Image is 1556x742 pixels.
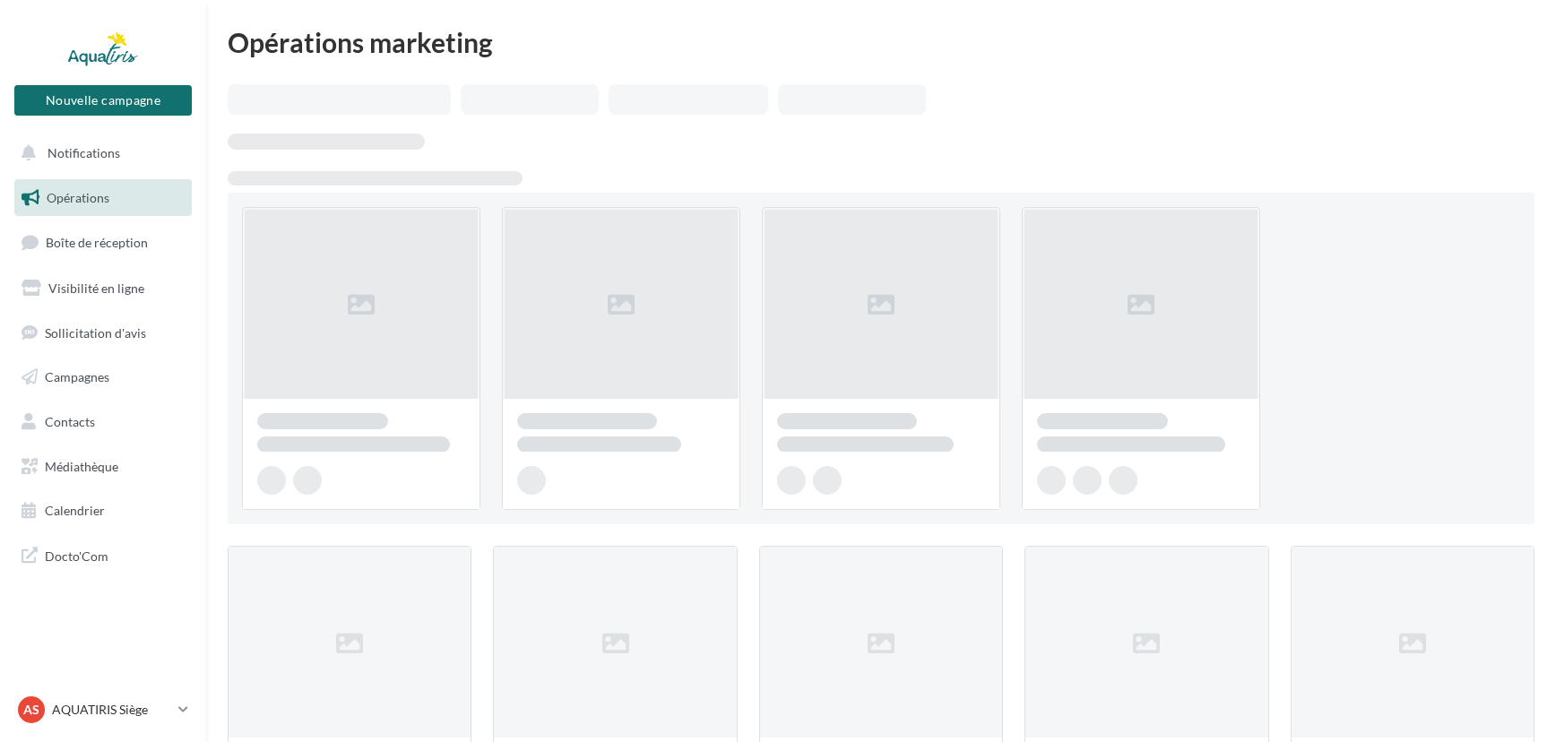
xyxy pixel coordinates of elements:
a: Contacts [11,403,195,441]
a: Campagnes [11,358,195,396]
span: Boîte de réception [46,235,148,250]
span: Calendrier [45,503,105,518]
span: Opérations [47,190,109,205]
button: Notifications [11,134,188,172]
span: Notifications [48,145,120,160]
p: AQUATIRIS Siège [52,701,171,719]
a: AS AQUATIRIS Siège [14,693,192,727]
span: Docto'Com [45,544,108,567]
span: Médiathèque [45,459,118,474]
button: Nouvelle campagne [14,85,192,116]
a: Docto'Com [11,537,195,574]
span: Contacts [45,414,95,429]
span: Campagnes [45,369,109,384]
span: Sollicitation d'avis [45,324,146,340]
div: Opérations marketing [228,29,1534,56]
a: Médiathèque [11,448,195,486]
span: Visibilité en ligne [48,280,144,296]
span: AS [23,701,39,719]
a: Sollicitation d'avis [11,315,195,352]
a: Boîte de réception [11,223,195,262]
a: Visibilité en ligne [11,270,195,307]
a: Opérations [11,179,195,217]
a: Calendrier [11,492,195,530]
